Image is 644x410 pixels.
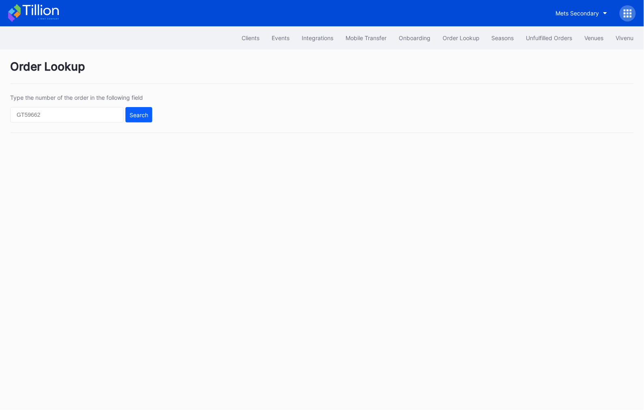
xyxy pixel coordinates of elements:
div: Mobile Transfer [346,34,387,41]
button: Clients [236,30,266,45]
div: Unfulfilled Orders [526,34,573,41]
button: Vivenu [610,30,640,45]
div: Order Lookup [10,60,634,84]
button: Seasons [486,30,520,45]
button: Onboarding [393,30,437,45]
div: Vivenu [616,34,634,41]
button: Order Lookup [437,30,486,45]
div: Events [272,34,290,41]
div: Seasons [492,34,514,41]
button: Mobile Transfer [339,30,393,45]
button: Mets Secondary [550,6,614,21]
button: Venues [579,30,610,45]
div: Integrations [302,34,333,41]
input: GT59662 [10,107,123,122]
div: Venues [585,34,604,41]
button: Unfulfilled Orders [520,30,579,45]
div: Search [130,112,148,118]
div: Clients [242,34,259,41]
div: Mets Secondary [556,10,599,17]
div: Type the number of the order in the following field [10,94,152,101]
button: Events [266,30,296,45]
button: Integrations [296,30,339,45]
div: Order Lookup [443,34,480,41]
button: Search [125,107,152,122]
div: Onboarding [399,34,430,41]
